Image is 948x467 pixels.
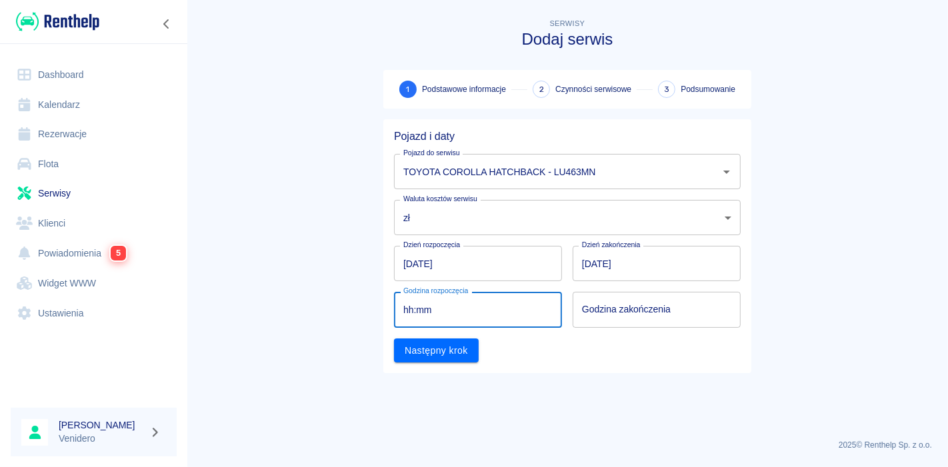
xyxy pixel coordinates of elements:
div: zł [394,200,741,235]
button: Następny krok [394,338,479,363]
button: Otwórz [717,163,736,181]
span: 3 [664,83,669,97]
p: Venidero [59,432,144,446]
label: Waluta kosztów serwisu [403,194,477,204]
span: Podsumowanie [681,83,735,95]
h6: [PERSON_NAME] [59,418,144,432]
input: hh:mm [573,292,731,327]
span: 5 [111,246,126,260]
a: Flota [11,149,177,179]
a: Serwisy [11,179,177,209]
span: Podstawowe informacje [422,83,506,95]
a: Rezerwacje [11,119,177,149]
p: 2025 © Renthelp Sp. z o.o. [203,439,932,451]
a: Powiadomienia5 [11,238,177,268]
a: Klienci [11,209,177,238]
label: Pojazd do serwisu [403,148,460,158]
span: Czynności serwisowe [555,83,631,95]
h3: Dodaj serwis [383,30,751,49]
h5: Pojazd i daty [394,130,741,143]
label: Dzień rozpoczęcia [403,240,460,250]
a: Dashboard [11,60,177,90]
span: 2 [539,83,544,97]
a: Widget WWW [11,268,177,298]
a: Ustawienia [11,298,177,328]
label: Godzina rozpoczęcia [403,286,468,296]
span: Serwisy [550,19,585,27]
input: DD.MM.YYYY [394,246,562,281]
img: Renthelp logo [16,11,99,33]
label: Dzień zakończenia [582,240,641,250]
input: hh:mm [394,292,553,327]
a: Renthelp logo [11,11,99,33]
input: DD.MM.YYYY [573,246,741,281]
span: 1 [407,83,410,97]
a: Kalendarz [11,90,177,120]
button: Zwiń nawigację [157,15,177,33]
